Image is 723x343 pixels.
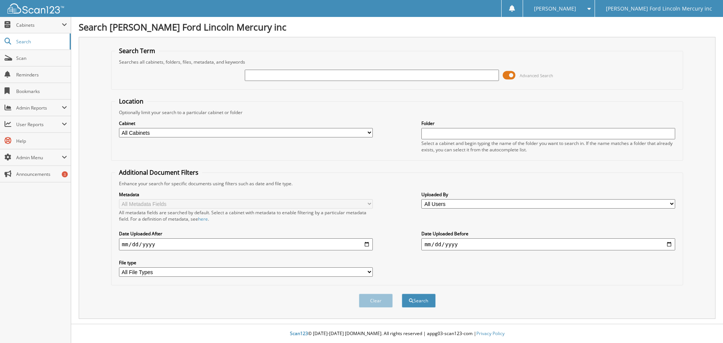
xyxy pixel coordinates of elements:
[421,191,675,198] label: Uploaded By
[119,259,373,266] label: File type
[16,121,62,128] span: User Reports
[606,6,712,11] span: [PERSON_NAME] Ford Lincoln Mercury inc
[16,88,67,95] span: Bookmarks
[421,238,675,250] input: end
[534,6,576,11] span: [PERSON_NAME]
[520,73,553,78] span: Advanced Search
[62,171,68,177] div: 3
[685,307,723,343] iframe: Chat Widget
[421,230,675,237] label: Date Uploaded Before
[115,109,679,116] div: Optionally limit your search to a particular cabinet or folder
[79,21,715,33] h1: Search [PERSON_NAME] Ford Lincoln Mercury inc
[115,47,159,55] legend: Search Term
[16,171,67,177] span: Announcements
[119,191,373,198] label: Metadata
[16,154,62,161] span: Admin Menu
[16,38,66,45] span: Search
[16,72,67,78] span: Reminders
[16,105,62,111] span: Admin Reports
[16,55,67,61] span: Scan
[119,209,373,222] div: All metadata fields are searched by default. Select a cabinet with metadata to enable filtering b...
[421,120,675,127] label: Folder
[115,180,679,187] div: Enhance your search for specific documents using filters such as date and file type.
[476,330,505,337] a: Privacy Policy
[115,168,202,177] legend: Additional Document Filters
[359,294,393,308] button: Clear
[290,330,308,337] span: Scan123
[119,120,373,127] label: Cabinet
[402,294,436,308] button: Search
[16,138,67,144] span: Help
[115,97,147,105] legend: Location
[115,59,679,65] div: Searches all cabinets, folders, files, metadata, and keywords
[71,325,723,343] div: © [DATE]-[DATE] [DOMAIN_NAME]. All rights reserved | appg03-scan123-com |
[119,230,373,237] label: Date Uploaded After
[16,22,62,28] span: Cabinets
[119,238,373,250] input: start
[8,3,64,14] img: scan123-logo-white.svg
[421,140,675,153] div: Select a cabinet and begin typing the name of the folder you want to search in. If the name match...
[198,216,208,222] a: here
